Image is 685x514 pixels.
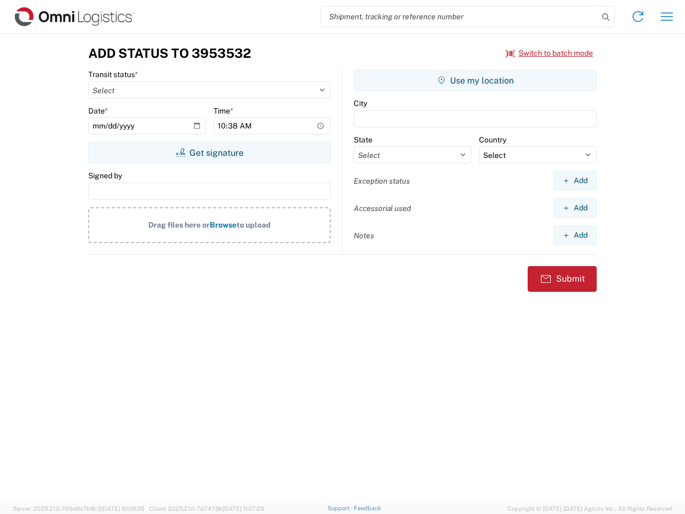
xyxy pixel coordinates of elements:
[354,135,372,145] label: State
[354,203,411,213] label: Accessorial used
[237,221,271,229] span: to upload
[101,505,144,512] span: [DATE] 10:09:35
[354,176,410,186] label: Exception status
[210,221,237,229] span: Browse
[328,505,354,511] a: Support
[506,44,593,62] button: Switch to batch mode
[223,505,264,512] span: [DATE] 11:37:29
[553,198,597,218] button: Add
[354,70,597,91] button: Use my location
[214,106,233,116] label: Time
[507,504,672,513] span: Copyright © [DATE]-[DATE] Agistix Inc., All Rights Reserved
[528,266,597,292] button: Submit
[149,505,264,512] span: Client: 2025.21.0-7d7479b
[13,505,144,512] span: Server: 2025.21.0-769a9a7b8c3
[321,6,598,27] input: Shipment, tracking or reference number
[88,46,251,61] h3: Add Status to 3953532
[553,171,597,191] button: Add
[88,106,108,116] label: Date
[88,70,138,79] label: Transit status
[553,225,597,245] button: Add
[88,171,122,180] label: Signed by
[354,505,381,511] a: Feedback
[354,231,374,240] label: Notes
[88,142,331,163] button: Get signature
[479,135,506,145] label: Country
[354,99,367,108] label: City
[148,221,210,229] span: Drag files here or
